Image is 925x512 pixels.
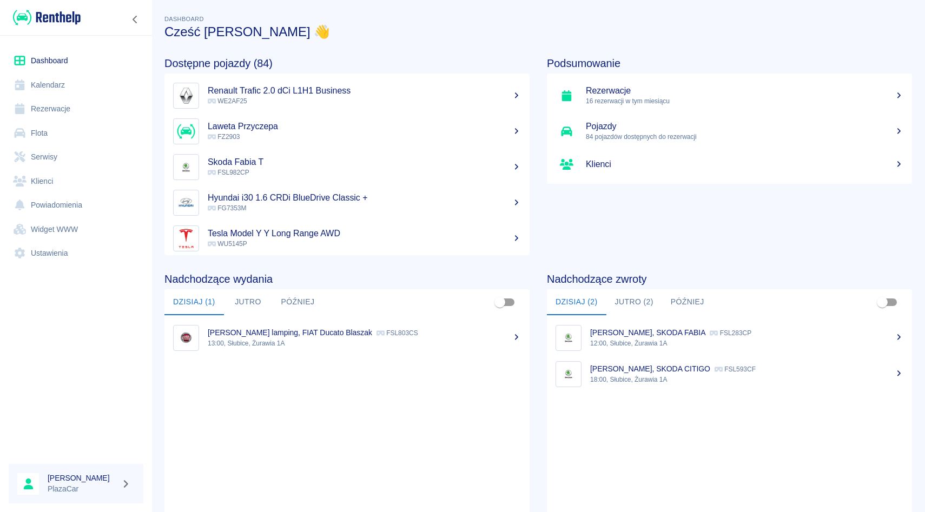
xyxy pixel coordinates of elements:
[208,328,372,337] p: [PERSON_NAME] lamping, FIAT Ducato Blaszak
[606,289,662,315] button: Jutro (2)
[208,204,246,212] span: FG7353M
[558,364,579,384] img: Image
[208,169,249,176] span: FSL982CP
[9,97,143,121] a: Rezerwacje
[164,320,530,356] a: Image[PERSON_NAME] lamping, FIAT Ducato Blaszak FSL803CS13:00, Słubice, Żurawia 1A
[547,149,912,179] a: Klienci
[208,133,240,141] span: FZ2903
[13,9,81,26] img: Renthelp logo
[164,221,530,256] a: ImageTesla Model Y Y Long Range AWD WU5145P
[872,292,893,312] span: Pokaż przypisane tylko do mnie
[164,272,530,285] h4: Nadchodzące wydania
[710,329,751,337] p: FSL283CP
[164,16,204,22] span: Dashboard
[547,114,912,149] a: Pojazdy84 pojazdów dostępnych do rezerwacji
[273,289,323,315] button: Później
[662,289,713,315] button: Później
[9,241,143,265] a: Ustawienia
[9,73,143,97] a: Kalendarz
[9,217,143,242] a: Widget WWW
[164,57,530,70] h4: Dostępne pojazdy (84)
[586,159,903,170] h5: Klienci
[208,192,521,203] h5: Hyundai i30 1.6 CRDi BlueDrive Classic +
[48,483,117,495] p: PlazaCar
[9,145,143,169] a: Serwisy
[208,157,521,168] h5: Skoda Fabia T
[164,149,530,185] a: ImageSkoda Fabia T FSL982CP
[176,121,196,142] img: Image
[590,375,903,384] p: 18:00, Słubice, Żurawia 1A
[224,289,273,315] button: Jutro
[590,364,710,373] p: [PERSON_NAME], SKODA CITIGO
[164,114,530,149] a: ImageLaweta Przyczepa FZ2903
[208,97,247,105] span: WE2AF25
[590,338,903,348] p: 12:00, Słubice, Żurawia 1A
[547,289,606,315] button: Dzisiaj (2)
[9,193,143,217] a: Powiadomienia
[208,121,521,132] h5: Laweta Przyczepa
[715,365,756,373] p: FSL593CF
[176,228,196,249] img: Image
[48,473,117,483] h6: [PERSON_NAME]
[176,157,196,177] img: Image
[9,49,143,73] a: Dashboard
[9,121,143,145] a: Flota
[586,132,903,142] p: 84 pojazdów dostępnych do rezerwacji
[9,9,81,26] a: Renthelp logo
[176,85,196,106] img: Image
[590,328,705,337] p: [PERSON_NAME], SKODA FABIA
[164,78,530,114] a: ImageRenault Trafic 2.0 dCi L1H1 Business WE2AF25
[9,169,143,194] a: Klienci
[586,121,903,132] h5: Pojazdy
[586,85,903,96] h5: Rezerwacje
[490,292,510,312] span: Pokaż przypisane tylko do mnie
[547,320,912,356] a: Image[PERSON_NAME], SKODA FABIA FSL283CP12:00, Słubice, Żurawia 1A
[208,85,521,96] h5: Renault Trafic 2.0 dCi L1H1 Business
[208,338,521,348] p: 13:00, Słubice, Żurawia 1A
[164,24,912,39] h3: Cześć [PERSON_NAME] 👋
[176,328,196,348] img: Image
[208,240,247,248] span: WU5145P
[547,57,912,70] h4: Podsumowanie
[127,12,143,26] button: Zwiń nawigację
[376,329,418,337] p: FSL803CS
[547,78,912,114] a: Rezerwacje16 rezerwacji w tym miesiącu
[208,228,521,239] h5: Tesla Model Y Y Long Range AWD
[547,356,912,392] a: Image[PERSON_NAME], SKODA CITIGO FSL593CF18:00, Słubice, Żurawia 1A
[558,328,579,348] img: Image
[547,272,912,285] h4: Nadchodzące zwroty
[164,289,224,315] button: Dzisiaj (1)
[176,192,196,213] img: Image
[586,96,903,106] p: 16 rezerwacji w tym miesiącu
[164,185,530,221] a: ImageHyundai i30 1.6 CRDi BlueDrive Classic + FG7353M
